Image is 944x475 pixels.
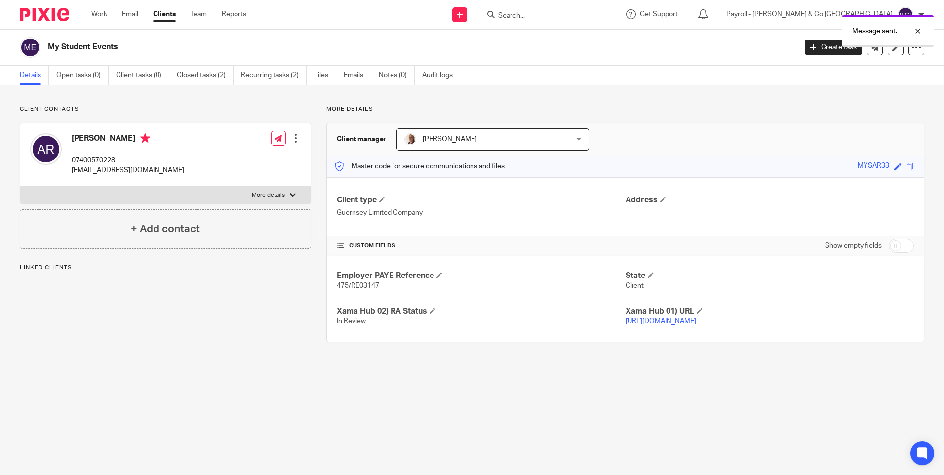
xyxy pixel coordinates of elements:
h4: + Add contact [131,221,200,237]
span: Client [626,282,644,289]
img: Pixie [20,8,69,21]
span: In Review [337,318,366,325]
h4: Employer PAYE Reference [337,271,625,281]
span: [PERSON_NAME] [423,136,477,143]
a: Notes (0) [379,66,415,85]
a: Emails [344,66,371,85]
p: 07400570228 [72,156,184,165]
a: Reports [222,9,246,19]
a: [URL][DOMAIN_NAME] [626,318,696,325]
a: Client tasks (0) [116,66,169,85]
h4: [PERSON_NAME] [72,133,184,146]
img: svg%3E [20,37,40,58]
i: Primary [140,133,150,143]
p: More details [326,105,924,113]
span: 475/RE03147 [337,282,379,289]
p: More details [252,191,285,199]
img: svg%3E [30,133,62,165]
label: Show empty fields [825,241,882,251]
a: Details [20,66,49,85]
a: Recurring tasks (2) [241,66,307,85]
h3: Client manager [337,134,387,144]
a: Audit logs [422,66,460,85]
h4: CUSTOM FIELDS [337,242,625,250]
p: Message sent. [852,26,897,36]
h4: Address [626,195,914,205]
h4: Client type [337,195,625,205]
p: Master code for secure communications and files [334,161,505,171]
a: Open tasks (0) [56,66,109,85]
div: MYSAR33 [858,161,889,172]
a: Team [191,9,207,19]
a: Clients [153,9,176,19]
a: Create task [805,40,862,55]
p: [EMAIL_ADDRESS][DOMAIN_NAME] [72,165,184,175]
a: Files [314,66,336,85]
a: Email [122,9,138,19]
h4: State [626,271,914,281]
h2: My Student Events [48,42,641,52]
h4: Xama Hub 02) RA Status [337,306,625,317]
img: svg%3E [898,7,913,23]
h4: Xama Hub 01) URL [626,306,914,317]
img: Trudi.jpg [404,133,416,145]
p: Linked clients [20,264,311,272]
a: Closed tasks (2) [177,66,234,85]
p: Client contacts [20,105,311,113]
a: Work [91,9,107,19]
p: Guernsey Limited Company [337,208,625,218]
